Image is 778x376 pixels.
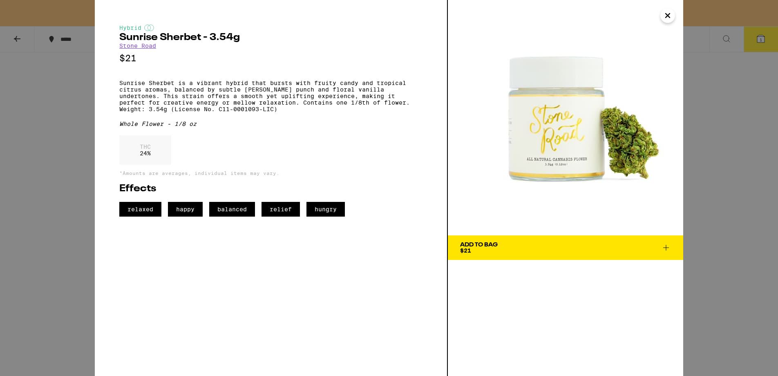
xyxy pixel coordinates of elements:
div: Hybrid [119,25,423,31]
h2: Effects [119,184,423,194]
div: Add To Bag [460,242,498,248]
span: balanced [209,202,255,217]
span: relief [262,202,300,217]
p: *Amounts are averages, individual items may vary. [119,170,423,176]
p: Sunrise Sherbet is a vibrant hybrid that bursts with fruity candy and tropical citrus aromas, bal... [119,80,423,112]
img: hybridColor.svg [144,25,154,31]
div: 24 % [119,135,171,165]
a: Stone Road [119,43,156,49]
button: Add To Bag$21 [448,235,683,260]
p: $21 [119,53,423,63]
h2: Sunrise Sherbet - 3.54g [119,33,423,43]
span: happy [168,202,203,217]
p: THC [140,143,151,150]
button: Close [660,8,675,23]
span: relaxed [119,202,161,217]
span: $21 [460,247,471,254]
div: Whole Flower - 1/8 oz [119,121,423,127]
span: Hi. Need any help? [5,6,59,12]
span: hungry [306,202,345,217]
